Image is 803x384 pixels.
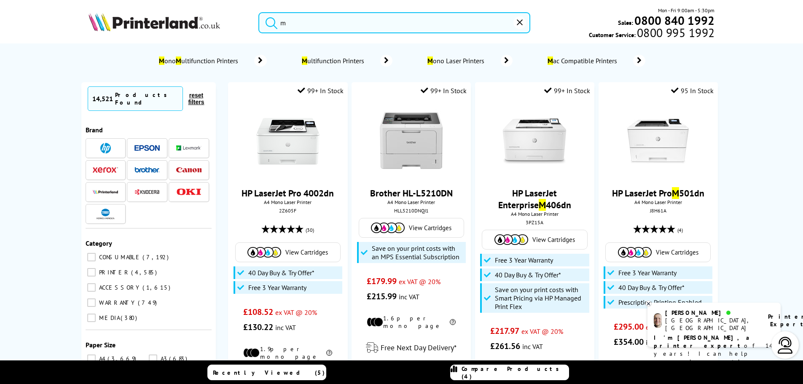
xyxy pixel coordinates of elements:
[234,207,341,214] div: 2Z605F
[546,55,645,67] a: Mac Compatible Printers
[301,56,368,65] span: ultifunction Printers
[589,29,714,39] span: Customer Service:
[634,13,714,28] b: 0800 840 1992
[479,211,590,217] span: A4 Mono Laser Printer
[486,234,583,245] a: View Cartridges
[548,56,553,65] mark: M
[371,223,405,233] img: Cartridges
[275,323,296,332] span: inc VAT
[426,56,488,65] span: ono Laser Printers
[367,276,397,287] span: £179.99
[636,29,714,37] span: 0800 995 1992
[665,317,757,332] div: [GEOGRAPHIC_DATA], [GEOGRAPHIC_DATA]
[544,86,590,95] div: 99+ In Stock
[610,247,706,258] a: View Cartridges
[87,283,96,292] input: ACCESSORY 1,615
[614,321,644,332] span: £295.00
[409,224,451,232] span: View Cartridges
[399,293,419,301] span: inc VAT
[539,199,546,211] mark: M
[495,271,561,279] span: 40 Day Buy & Try Offer*
[158,56,242,65] span: ono ultifunction Printers
[159,56,164,65] mark: M
[115,91,179,106] div: Products Found
[232,199,343,205] span: A4 Mono Laser Printer
[213,369,325,376] span: Recently Viewed (5)
[93,167,118,173] img: Xerox
[654,334,774,374] p: of 14 years! I can help you choose the right product
[656,248,698,256] span: View Cartridges
[97,269,130,276] span: PRINTER
[169,355,189,363] span: 683
[176,56,181,65] mark: M
[677,222,683,238] span: (4)
[243,345,332,360] li: 1.9p per mono page
[490,341,520,352] span: £261.56
[618,269,677,277] span: Free 3 Year Warranty
[248,269,314,277] span: 40 Day Buy & Try Offer*
[626,110,690,173] img: hp-m501dn-front-facing-small.jpg
[481,219,588,226] div: 3PZ15A
[356,336,467,360] div: modal_delivery
[532,236,575,244] span: View Cartridges
[243,322,273,333] span: £130.22
[138,299,159,306] span: 749
[134,145,160,151] img: Epson
[356,199,467,205] span: A4 Mono Laser Printer
[87,314,96,322] input: MEDIA 380
[618,283,685,292] span: 40 Day Buy & Try Offer*
[258,12,530,33] input: Search produ
[614,336,644,347] span: £354.00
[654,313,662,328] img: ashley-livechat.png
[176,167,201,173] img: Canon
[86,239,112,247] span: Category
[658,6,714,14] span: Mon - Fri 9:00am - 5:30pm
[462,365,569,380] span: Compare Products (4)
[158,355,168,363] span: A3
[612,187,704,199] a: HP LaserJet ProM501dn
[450,365,569,380] a: Compare Products (4)
[176,188,201,196] img: OKI
[367,291,397,302] span: £215.99
[131,269,159,276] span: 4,585
[498,187,571,211] a: HP LaserJet EnterpriseM406dn
[275,308,317,317] span: ex VAT @ 20%
[495,256,553,264] span: Free 3 Year Warranty
[665,309,757,317] div: [PERSON_NAME]
[285,248,328,256] span: View Cartridges
[380,110,443,173] img: brother-HL-L5210DN-front-small.jpg
[256,110,320,173] img: HP-LaserJetPro-4002dn-Front-Small.jpg
[183,91,209,106] button: reset filters
[358,207,465,214] div: HLL5210DNQJ1
[370,187,453,199] a: Brother HL-L5210DN
[301,55,392,67] a: Multifunction Printers
[87,354,96,363] input: A4 3,669
[503,110,566,173] img: HP-M406dn-Front-Small.jpg
[243,306,273,317] span: £108.52
[618,298,702,306] span: Prescription Printing Enabled
[522,342,543,351] span: inc VAT
[97,284,142,291] span: ACCESSORY
[618,247,652,258] img: Cartridges
[490,325,519,336] span: £217.97
[654,334,752,349] b: I'm [PERSON_NAME], a printer expert
[306,222,314,238] span: (30)
[427,56,433,65] mark: M
[176,145,201,150] img: Lexmark
[149,354,157,363] input: A3 683
[495,285,587,311] span: Save on your print costs with Smart Pricing via HP Managed Print Flex
[646,323,688,331] span: ex VAT @ 20%
[134,167,160,173] img: Brother
[97,253,142,261] span: CONSUMABLE
[618,19,633,27] span: Sales:
[107,355,138,363] span: 3,669
[97,314,120,322] span: MEDIA
[89,13,220,31] img: Printerland Logo
[240,247,336,258] a: View Cartridges
[89,13,248,33] a: Printerland Logo
[248,283,306,292] span: Free 3 Year Warranty
[521,327,563,336] span: ex VAT @ 20%
[546,56,620,65] span: ac Compatible Printers
[86,341,115,349] span: Paper Size
[142,284,172,291] span: 1,615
